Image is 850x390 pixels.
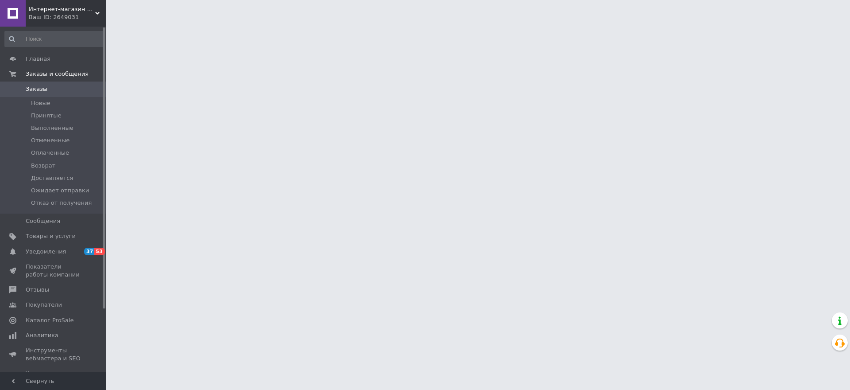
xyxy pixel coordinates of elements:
[26,248,66,256] span: Уведомления
[31,136,70,144] span: Отмененные
[26,55,50,63] span: Главная
[26,301,62,309] span: Покупатели
[26,370,82,386] span: Управление сайтом
[29,13,106,21] div: Ваш ID: 2649031
[26,232,76,240] span: Товары и услуги
[31,124,73,132] span: Выполненные
[31,149,69,157] span: Оплаченные
[31,187,89,195] span: Ожидает отправки
[4,31,104,47] input: Поиск
[31,99,50,107] span: Новые
[31,174,73,182] span: Доставляется
[31,112,62,120] span: Принятые
[26,85,47,93] span: Заказы
[26,331,58,339] span: Аналитика
[26,263,82,279] span: Показатели работы компании
[84,248,94,255] span: 37
[26,217,60,225] span: Сообщения
[29,5,95,13] span: Интернет-магазин "Запчасти к ноутбукам"
[26,316,73,324] span: Каталог ProSale
[31,199,92,207] span: Отказ от получения
[26,286,49,294] span: Отзывы
[31,162,55,170] span: Возврат
[26,347,82,363] span: Инструменты вебмастера и SEO
[26,70,89,78] span: Заказы и сообщения
[94,248,104,255] span: 53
